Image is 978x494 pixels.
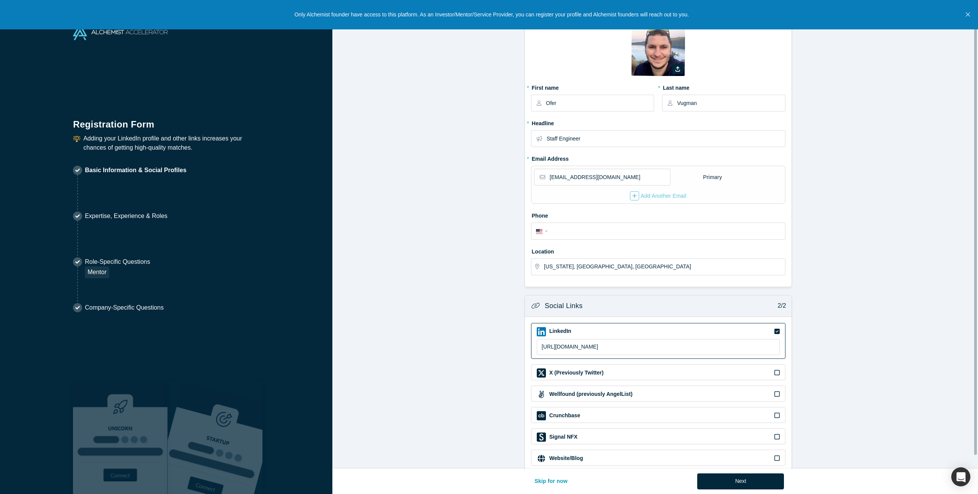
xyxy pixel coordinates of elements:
p: Basic Information & Social Profiles [85,166,186,175]
div: Primary [703,171,722,184]
label: Wellfound (previously AngelList) [549,390,633,398]
label: Last name [662,81,785,92]
img: Wellfound (previously AngelList) icon [537,390,546,399]
label: LinkedIn [549,327,572,335]
button: Skip for now [526,473,576,489]
button: Add Another Email [630,191,687,201]
img: Prism AI [168,381,262,494]
p: Adding your LinkedIn profile and other links increases your chances of getting high-quality matches. [83,134,259,152]
label: Signal NFX [549,433,578,441]
img: Signal NFX icon [537,433,546,442]
img: X (Previously Twitter) icon [537,368,546,378]
p: Company-Specific Questions [85,303,164,312]
label: Website/Blog [549,454,583,462]
label: Location [531,245,785,256]
input: Enter a location [544,259,785,275]
img: LinkedIn icon [537,327,546,336]
div: Signal NFX iconSignal NFX [531,428,785,444]
img: Profile user default [631,23,685,76]
div: Wellfound (previously AngelList) iconWellfound (previously AngelList) [531,386,785,402]
label: X (Previously Twitter) [549,369,604,377]
img: Website/Blog icon [537,454,546,463]
img: Robust Technologies [73,381,168,494]
div: Crunchbase iconCrunchbase [531,407,785,423]
p: 2/2 [774,301,786,310]
h3: Social Links [545,301,583,311]
input: Partner, CEO [547,131,785,147]
img: Alchemist Accelerator Logo [73,24,168,40]
div: X (Previously Twitter) iconX (Previously Twitter) [531,364,785,380]
div: LinkedIn iconLinkedIn [531,323,785,359]
div: Add Another Email [630,191,687,200]
button: Next [697,473,784,489]
div: Mentor [85,266,109,278]
p: Expertise, Experience & Roles [85,211,167,221]
label: Headline [531,117,785,128]
p: Role-Specific Questions [85,257,150,266]
label: Crunchbase [549,412,580,420]
div: Website/Blog iconWebsite/Blog [531,450,785,466]
label: First name [531,81,654,92]
label: Phone [531,209,785,220]
h1: Registration Form [73,110,259,131]
img: Crunchbase icon [537,411,546,420]
label: Email Address [531,152,569,163]
p: Only Alchemist founder have access to this platform. As an Investor/Mentor/Service Provider, you ... [295,11,689,19]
